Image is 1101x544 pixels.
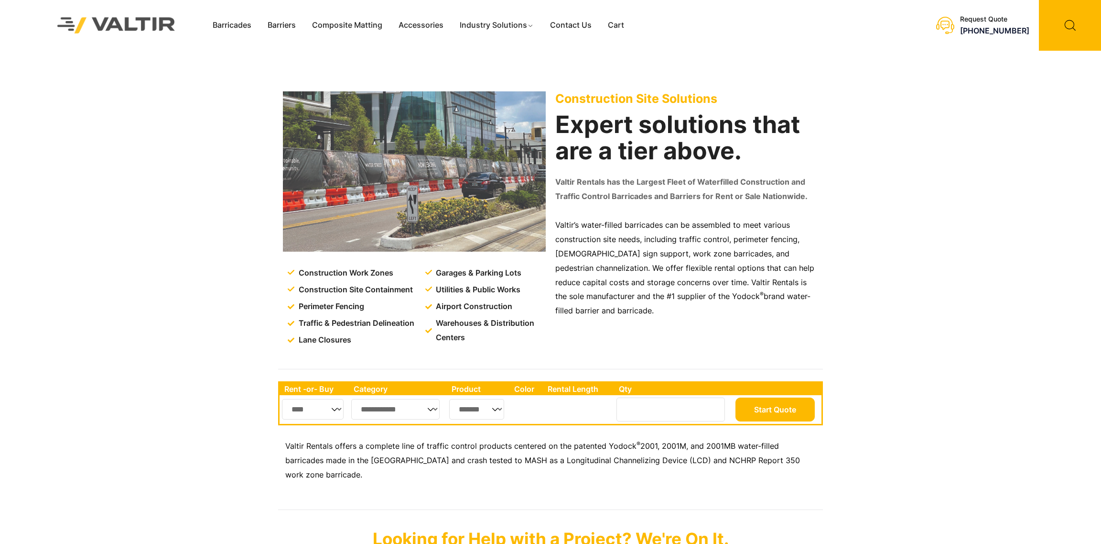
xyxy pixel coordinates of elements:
[433,300,512,314] span: Airport Construction
[296,266,393,280] span: Construction Work Zones
[433,283,520,297] span: Utilities & Public Works
[296,300,364,314] span: Perimeter Fencing
[555,111,818,164] h2: Expert solutions that are a tier above.
[45,5,188,45] img: Valtir Rentals
[555,91,818,106] p: Construction Site Solutions
[296,333,351,347] span: Lane Closures
[614,383,733,395] th: Qty
[433,266,521,280] span: Garages & Parking Lots
[296,316,414,331] span: Traffic & Pedestrian Delineation
[433,316,548,345] span: Warehouses & Distribution Centers
[447,383,509,395] th: Product
[735,398,815,422] button: Start Quote
[452,18,542,33] a: Industry Solutions
[542,18,600,33] a: Contact Us
[349,383,447,395] th: Category
[509,383,543,395] th: Color
[960,26,1029,35] a: [PHONE_NUMBER]
[600,18,632,33] a: Cart
[760,290,764,298] sup: ®
[637,440,640,447] sup: ®
[543,383,614,395] th: Rental Length
[304,18,390,33] a: Composite Matting
[280,383,349,395] th: Rent -or- Buy
[285,441,637,451] span: Valtir Rentals offers a complete line of traffic control products centered on the patented Yodock
[555,218,818,318] p: Valtir’s water-filled barricades can be assembled to meet various construction site needs, includ...
[960,15,1029,23] div: Request Quote
[259,18,304,33] a: Barriers
[285,441,800,479] span: 2001, 2001M, and 2001MB water-filled barricades made in the [GEOGRAPHIC_DATA] and crash tested to...
[296,283,413,297] span: Construction Site Containment
[555,175,818,204] p: Valtir Rentals has the Largest Fleet of Waterfilled Construction and Traffic Control Barricades a...
[205,18,259,33] a: Barricades
[390,18,452,33] a: Accessories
